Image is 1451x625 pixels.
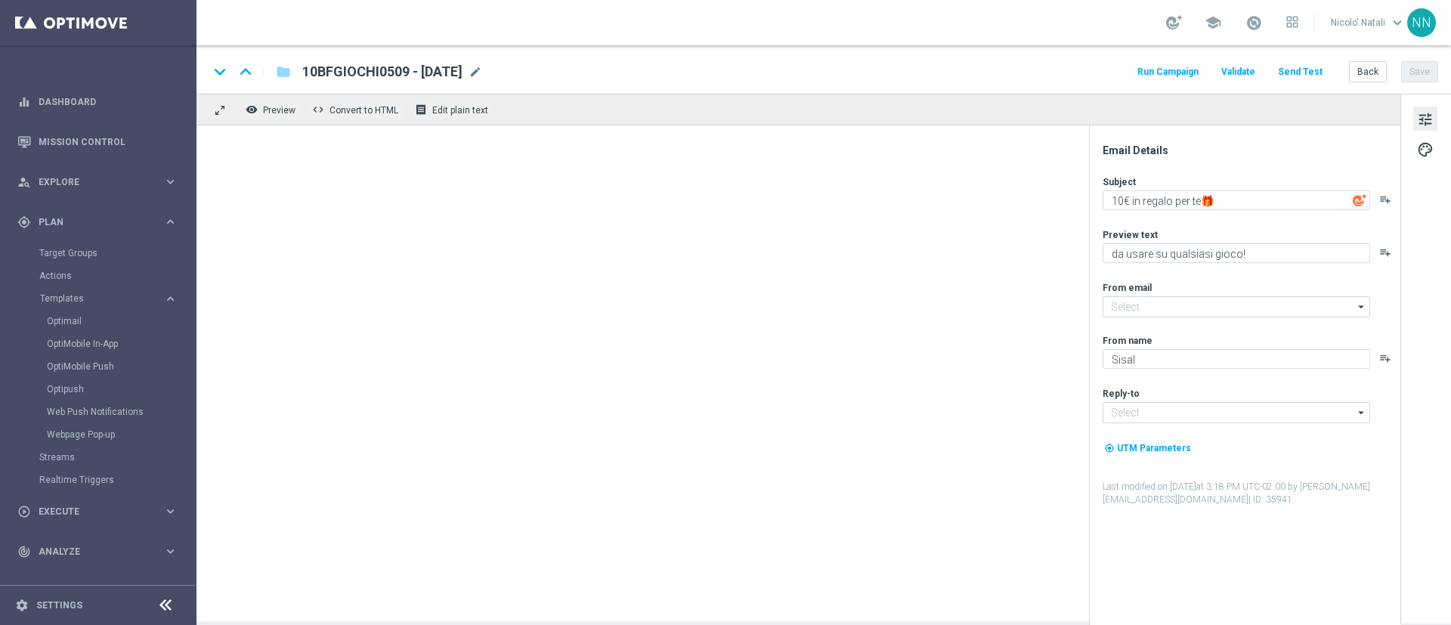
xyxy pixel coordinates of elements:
[411,100,495,119] button: receipt Edit plain text
[1103,335,1152,347] label: From name
[163,292,178,306] i: keyboard_arrow_right
[39,474,157,486] a: Realtime Triggers
[1407,8,1436,37] div: NN
[234,60,257,83] i: keyboard_arrow_up
[15,599,29,612] i: settings
[47,401,195,423] div: Web Push Notifications
[39,82,178,122] a: Dashboard
[47,315,157,327] a: Optimail
[1103,282,1152,294] label: From email
[47,429,157,441] a: Webpage Pop-up
[17,215,163,229] div: Plan
[17,122,178,162] div: Mission Control
[47,338,157,350] a: OptiMobile In-App
[39,287,195,446] div: Templates
[17,545,31,558] i: track_changes
[17,175,31,189] i: person_search
[47,360,157,373] a: OptiMobile Push
[1379,193,1391,206] button: playlist_add
[1417,140,1434,159] span: palette
[39,242,195,265] div: Target Groups
[17,505,31,518] i: play_circle_outline
[1276,62,1325,82] button: Send Test
[17,545,163,558] div: Analyze
[17,505,163,518] div: Execute
[17,546,178,558] button: track_changes Analyze keyboard_arrow_right
[163,215,178,229] i: keyboard_arrow_right
[39,507,163,516] span: Execute
[1401,61,1438,82] button: Save
[17,506,178,518] button: play_circle_outline Execute keyboard_arrow_right
[163,175,178,189] i: keyboard_arrow_right
[1389,14,1406,31] span: keyboard_arrow_down
[1248,494,1292,505] span: | ID: 35941
[1413,107,1437,131] button: tune
[39,247,157,259] a: Target Groups
[276,63,291,81] i: folder
[329,105,398,116] span: Convert to HTML
[39,446,195,469] div: Streams
[242,100,302,119] button: remove_red_eye Preview
[47,355,195,378] div: OptiMobile Push
[39,270,157,282] a: Actions
[17,96,178,108] div: equalizer Dashboard
[1103,229,1158,241] label: Preview text
[1103,176,1136,188] label: Subject
[36,601,82,610] a: Settings
[1354,403,1369,422] i: arrow_drop_down
[17,82,178,122] div: Dashboard
[1103,388,1140,400] label: Reply-to
[17,176,178,188] button: person_search Explore keyboard_arrow_right
[17,175,163,189] div: Explore
[47,383,157,395] a: Optipush
[17,95,31,109] i: equalizer
[39,178,163,187] span: Explore
[1103,440,1193,456] button: my_location UTM Parameters
[17,216,178,228] button: gps_fixed Plan keyboard_arrow_right
[308,100,405,119] button: code Convert to HTML
[263,105,295,116] span: Preview
[246,104,258,116] i: remove_red_eye
[1219,62,1258,82] button: Validate
[1329,11,1407,34] a: Nicolo' Natalikeyboard_arrow_down
[432,105,488,116] span: Edit plain text
[17,136,178,148] button: Mission Control
[47,333,195,355] div: OptiMobile In-App
[312,104,324,116] span: code
[1205,14,1221,31] span: school
[209,60,231,83] i: keyboard_arrow_down
[415,104,427,116] i: receipt
[469,65,482,79] span: mode_edit
[163,584,178,599] i: keyboard_arrow_right
[47,406,157,418] a: Web Push Notifications
[302,63,463,81] span: 10BFGIOCHI0509 - 2025-09-05
[1349,61,1387,82] button: Back
[1135,62,1201,82] button: Run Campaign
[39,265,195,287] div: Actions
[1379,352,1391,364] button: playlist_add
[1103,402,1370,423] input: Select
[40,294,148,303] span: Templates
[39,469,195,491] div: Realtime Triggers
[47,423,195,446] div: Webpage Pop-up
[17,215,31,229] i: gps_fixed
[1104,443,1115,453] i: my_location
[163,544,178,558] i: keyboard_arrow_right
[1417,110,1434,129] span: tune
[39,547,163,556] span: Analyze
[1221,67,1255,77] span: Validate
[1413,137,1437,161] button: palette
[1354,297,1369,317] i: arrow_drop_down
[39,292,178,305] button: Templates keyboard_arrow_right
[1379,246,1391,258] button: playlist_add
[1103,144,1399,157] div: Email Details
